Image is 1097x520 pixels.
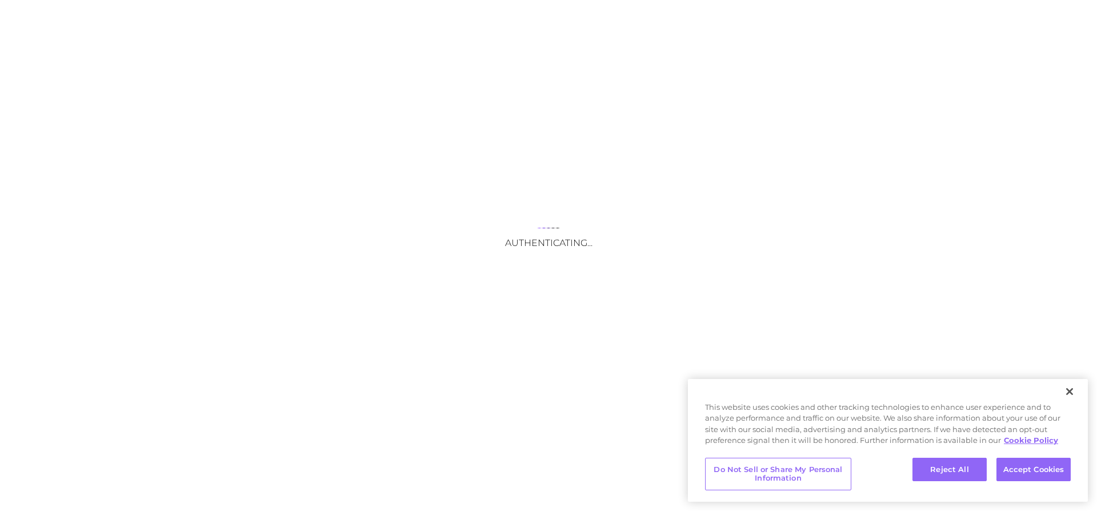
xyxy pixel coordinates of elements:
a: More information about your privacy, opens in a new tab [1004,436,1058,445]
div: This website uses cookies and other tracking technologies to enhance user experience and to analy... [688,402,1088,452]
div: Privacy [688,379,1088,502]
div: Cookie banner [688,379,1088,502]
button: Accept Cookies [996,458,1071,482]
button: Reject All [912,458,987,482]
button: Do Not Sell or Share My Personal Information, Opens the preference center dialog [705,458,851,490]
h3: Authenticating... [434,237,663,248]
button: Close [1057,379,1082,404]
